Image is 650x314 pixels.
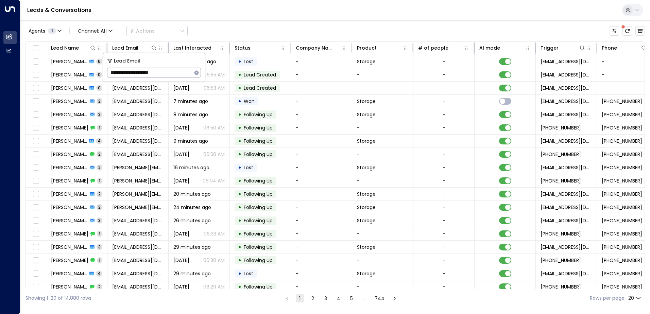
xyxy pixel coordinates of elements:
span: Toggle select row [32,216,40,225]
span: leads@space-station.co.uk [541,111,592,118]
span: Rupinder Dhillon [51,138,87,144]
span: leads@space-station.co.uk [541,138,592,144]
span: +447932310637 [541,177,581,184]
span: leads@space-station.co.uk [541,191,592,197]
span: 2 [97,98,102,104]
td: - [291,188,352,200]
span: jackmollart96@gmail.com [112,270,164,277]
div: • [238,69,241,81]
span: glynis.morris70@gmail.com [112,164,164,171]
div: - [443,111,445,118]
span: glynis.morris70@gmail.com [112,177,164,184]
span: 16 minutes ago [173,164,209,171]
div: - [443,230,445,237]
span: 8 minutes ago [173,111,208,118]
td: - [352,148,413,161]
span: Following Up [244,244,273,250]
span: Storage [357,204,376,211]
div: • [238,82,241,94]
div: AI mode [479,44,525,52]
span: Tushar Hathiramani [51,85,87,91]
span: Storage [357,164,376,171]
span: 2 [97,284,102,290]
td: - [291,121,352,134]
span: Oct 05, 2025 [173,257,189,264]
div: • [238,95,241,107]
div: - [443,98,445,105]
p: 06:55 AM [204,71,225,78]
span: 26 minutes ago [173,217,211,224]
span: Lisa Bennett [51,191,88,197]
span: Following Up [244,283,273,290]
span: Following Up [244,151,273,158]
span: Tushar Hathiramani [51,58,87,65]
span: Jack Mollart [51,270,87,277]
span: There are new threads available. Refresh the grid to view the latest updates. [622,26,632,36]
button: Agents1 [25,26,64,36]
span: sai4ever99@gmail.com [112,217,164,224]
td: - [291,55,352,68]
span: kevmyster86@hotmail.co.uk [112,111,164,118]
span: 1 [97,231,102,237]
span: +447932310637 [602,164,642,171]
button: Go to page 4 [335,294,343,302]
span: julie.a.brown@sky.com [112,204,164,211]
span: Following Up [244,177,273,184]
span: Kevin Smith [51,111,88,118]
span: 3 [97,217,102,223]
span: Won [244,98,255,105]
span: Following Up [244,111,273,118]
span: 2 [97,191,102,197]
p: 06:53 AM [204,85,225,91]
td: - [291,214,352,227]
span: +447889793559 [541,151,581,158]
span: Oct 05, 2025 [173,124,189,131]
div: • [238,215,241,226]
span: Glynis Morris [51,164,88,171]
span: 29 minutes ago [173,244,211,250]
div: Showing 1-20 of 14,880 rows [25,295,91,302]
span: Lost [244,164,253,171]
span: 20 minutes ago [173,191,211,197]
div: • [238,175,241,187]
p: 06:50 AM [203,151,225,158]
span: t.h@outlook.com [112,85,164,91]
span: All [101,28,107,34]
span: Toggle select row [32,97,40,106]
span: Toggle select row [32,163,40,172]
span: 0 [96,85,102,91]
span: +447539005585 [602,217,642,224]
span: +447834827294 [541,124,581,131]
div: Last Interacted [173,44,211,52]
div: 20 [628,293,642,303]
div: • [238,188,241,200]
span: Toggle select row [32,150,40,159]
span: Toggle select row [32,243,40,251]
p: 06:50 AM [203,124,225,131]
td: - [291,108,352,121]
div: - [443,71,445,78]
div: - [443,177,445,184]
span: Lost [244,270,253,277]
button: page 1 [296,294,304,302]
td: - [291,95,352,108]
span: 2 [97,151,102,157]
td: - [352,82,413,94]
span: +447730900295 [602,257,642,264]
p: 06:30 AM [203,257,225,264]
div: Phone [602,44,647,52]
p: 06:33 AM [204,230,225,237]
span: Lead Email [114,57,140,65]
div: - [443,191,445,197]
div: - [443,58,445,65]
span: Rupinder Dhillon [51,151,88,158]
span: +447949173672 [541,283,581,290]
span: 1 [48,28,56,34]
button: Go to page 744 [373,294,386,302]
span: Toggle select row [32,230,40,238]
span: Toggle select row [32,110,40,119]
td: - [352,254,413,267]
div: Actions [130,28,155,34]
span: +447834827294 [602,111,642,118]
button: Archived Leads [635,26,645,36]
